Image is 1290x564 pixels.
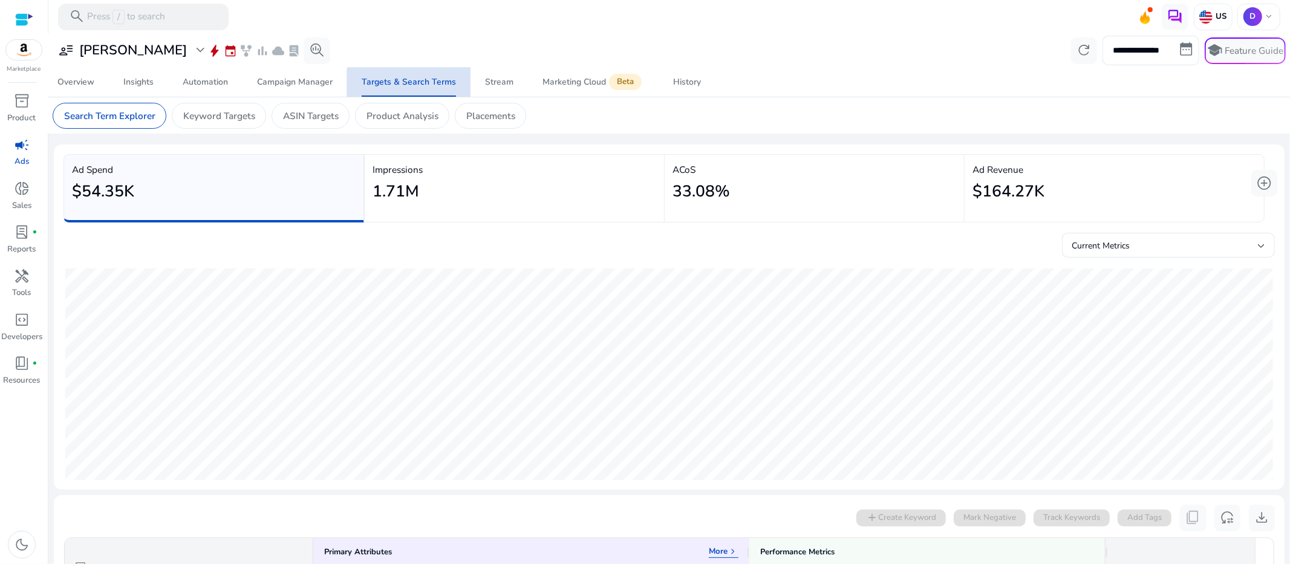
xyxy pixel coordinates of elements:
div: History [673,78,701,86]
span: Current Metrics [1072,240,1130,251]
button: refresh [1071,37,1098,64]
span: / [112,10,124,24]
span: dark_mode [14,537,30,553]
div: Stream [485,78,513,86]
h3: [PERSON_NAME] [79,42,187,58]
p: ASIN Targets [283,109,339,123]
span: inventory_2 [14,93,30,109]
span: search [69,8,85,24]
span: bar_chart [256,44,269,57]
span: fiber_manual_record [32,361,37,366]
span: event [224,44,237,57]
div: Targets & Search Terms [362,78,456,86]
p: Sales [12,200,31,212]
p: Ad Spend [72,163,356,177]
div: Automation [183,78,228,86]
button: add_circle [1251,170,1278,196]
button: download [1249,505,1275,531]
span: book_4 [14,355,30,371]
div: Marketing Cloud [542,77,644,88]
span: refresh [1076,42,1092,58]
span: Beta [609,74,642,90]
div: Overview [57,78,94,86]
span: download [1254,510,1269,525]
p: Developers [1,331,42,343]
h2: 1.71M [373,182,419,201]
img: amazon.svg [6,40,42,60]
h2: $164.27K [972,182,1044,201]
p: US [1213,11,1226,22]
p: Feature Guide [1225,44,1283,57]
button: search_insights [304,37,330,64]
span: fiber_manual_record [32,230,37,235]
h2: 33.08% [673,182,730,201]
p: Search Term Explorer [64,109,155,123]
p: Tools [13,287,31,299]
span: keyboard_arrow_down [1263,11,1274,22]
p: Marketplace [7,65,41,74]
img: us.svg [1199,10,1213,24]
p: Ads [15,156,29,168]
p: Reports [8,244,36,256]
span: bolt [208,44,221,57]
p: Keyword Targets [183,109,255,123]
span: school [1207,42,1222,58]
span: donut_small [14,181,30,196]
p: Impressions [373,163,656,177]
span: add_circle [1256,175,1272,191]
p: ACoS [673,163,956,177]
p: Ad Revenue [972,163,1256,177]
p: Press to search [87,10,165,24]
div: Insights [123,78,154,86]
span: family_history [239,44,253,57]
div: Primary Attributes [324,546,392,558]
span: handyman [14,268,30,284]
span: search_insights [309,42,325,58]
span: lab_profile [288,44,301,57]
p: Placements [466,109,515,123]
span: user_attributes [58,42,74,58]
span: expand_more [192,42,208,58]
span: keyboard_arrow_right [728,546,738,557]
div: Performance Metrics [760,546,835,558]
p: Product [8,112,36,125]
span: lab_profile [14,224,30,240]
p: Resources [4,375,41,387]
span: code_blocks [14,312,30,328]
span: cloud [272,44,285,57]
p: More [709,546,728,557]
p: Product Analysis [366,109,438,123]
span: campaign [14,137,30,153]
h2: $54.35K [72,182,134,201]
button: reset_settings [1214,505,1241,531]
button: schoolFeature Guide [1205,37,1286,64]
div: Campaign Manager [257,78,333,86]
span: reset_settings [1220,510,1236,525]
p: D [1243,7,1262,26]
